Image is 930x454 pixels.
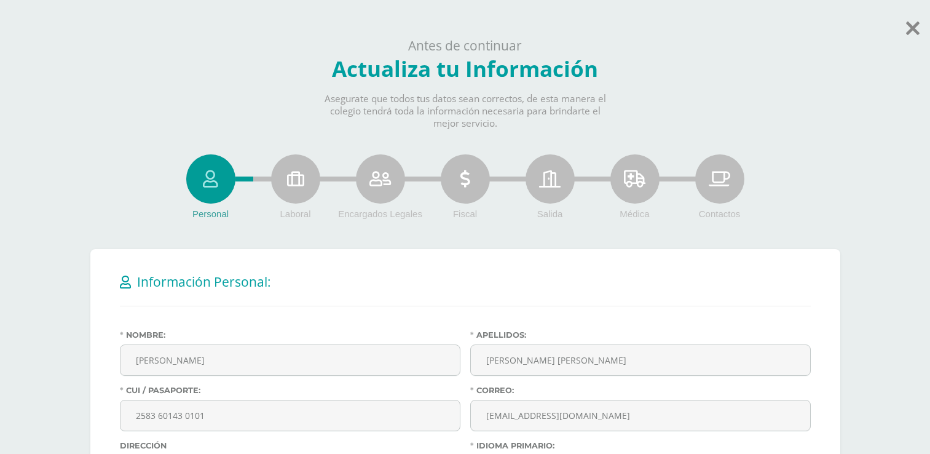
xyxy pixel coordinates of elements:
[192,209,229,219] span: Personal
[137,273,271,290] span: Información Personal:
[470,441,811,450] label: Idioma Primario:
[471,400,810,431] input: Correo
[620,209,649,219] span: Médica
[471,345,810,375] input: Apellidos
[120,386,460,395] label: CUI / Pasaporte:
[408,37,522,54] span: Antes de continuar
[338,209,422,219] span: Encargados Legales
[314,93,617,130] p: Asegurate que todos tus datos sean correctos, de esta manera el colegio tendrá toda la informació...
[906,11,920,40] a: Saltar actualización de datos
[120,345,460,375] input: Nombre
[537,209,563,219] span: Salida
[280,209,310,219] span: Laboral
[120,400,460,431] input: CUI / Pasaporte
[470,386,811,395] label: Correo:
[699,209,741,219] span: Contactos
[470,330,811,340] label: Apellidos:
[120,330,460,340] label: Nombre:
[120,441,460,450] label: Dirección
[453,209,477,219] span: Fiscal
